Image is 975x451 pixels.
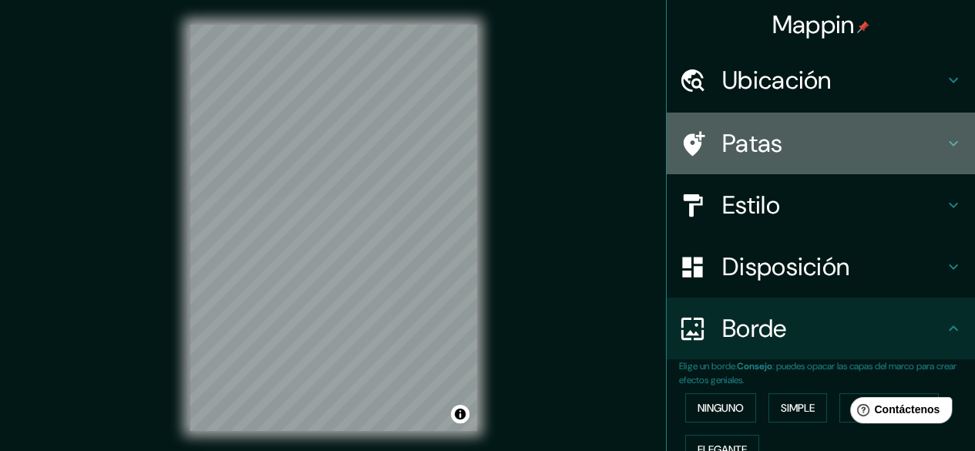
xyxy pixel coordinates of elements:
[667,236,975,298] div: Disposición
[722,251,849,283] font: Disposición
[679,360,957,386] font: : puedes opacar las capas del marco para crear efectos geniales.
[722,189,780,221] font: Estilo
[190,25,477,431] canvas: Mapa
[679,360,737,372] font: Elige un borde.
[768,393,827,422] button: Simple
[667,49,975,111] div: Ubicación
[685,393,756,422] button: Ninguno
[737,360,772,372] font: Consejo
[722,127,783,160] font: Patas
[451,405,469,423] button: Activar o desactivar atribución
[722,64,832,96] font: Ubicación
[838,391,958,434] iframe: Lanzador de widgets de ayuda
[667,174,975,236] div: Estilo
[698,401,744,415] font: Ninguno
[722,312,787,345] font: Borde
[667,298,975,359] div: Borde
[857,21,869,33] img: pin-icon.png
[667,113,975,174] div: Patas
[781,401,815,415] font: Simple
[772,8,855,41] font: Mappin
